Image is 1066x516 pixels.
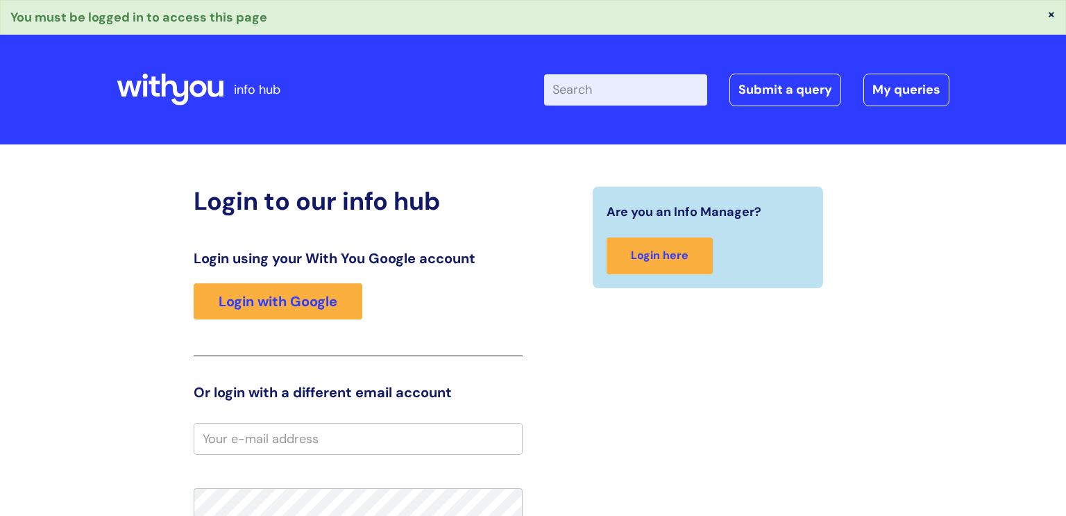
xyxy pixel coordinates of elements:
[194,423,523,455] input: Your e-mail address
[194,186,523,216] h2: Login to our info hub
[194,250,523,267] h3: Login using your With You Google account
[863,74,949,106] a: My queries
[1047,8,1056,20] button: ×
[234,78,280,101] p: info hub
[729,74,841,106] a: Submit a query
[194,283,362,319] a: Login with Google
[194,384,523,401] h3: Or login with a different email account
[544,74,707,105] input: Search
[607,201,761,223] span: Are you an Info Manager?
[607,238,713,274] a: Login here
